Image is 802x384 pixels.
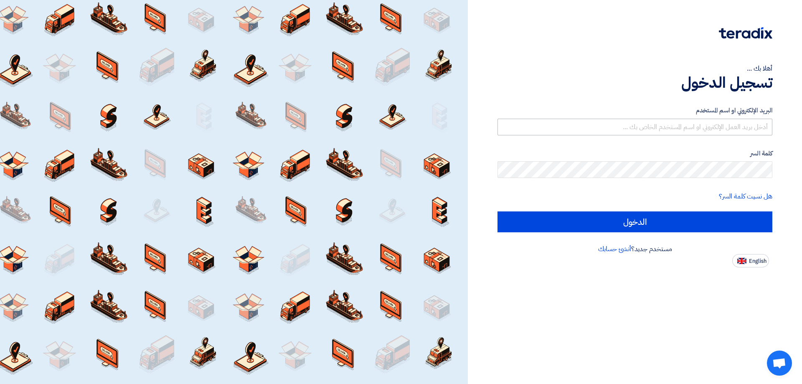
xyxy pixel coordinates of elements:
[497,74,772,92] h1: تسجيل الدخول
[497,244,772,254] div: مستخدم جديد؟
[767,351,792,376] a: Open chat
[737,258,746,264] img: en-US.png
[497,149,772,158] label: كلمة السر
[497,64,772,74] div: أهلا بك ...
[598,244,631,254] a: أنشئ حسابك
[732,254,769,267] button: English
[749,258,766,264] span: English
[497,106,772,115] label: البريد الإلكتروني او اسم المستخدم
[497,119,772,135] input: أدخل بريد العمل الإلكتروني او اسم المستخدم الخاص بك ...
[719,191,772,201] a: هل نسيت كلمة السر؟
[719,27,772,39] img: Teradix logo
[497,211,772,232] input: الدخول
